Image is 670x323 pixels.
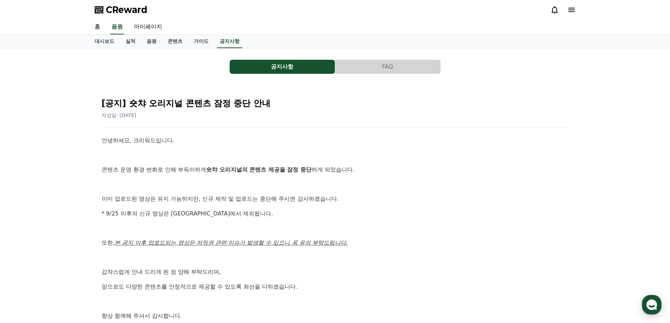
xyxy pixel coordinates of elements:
h2: [공지] 숏챠 오리지널 콘텐츠 잠정 중단 안내 [102,98,569,109]
span: 작성일: [DATE] [102,112,136,118]
a: 음원 [110,20,124,34]
a: CReward [95,4,147,15]
p: 콘텐츠 운영 환경 변화로 인해 부득이하게 하게 되었습니다. [102,165,569,174]
a: 실적 [120,35,141,48]
span: CReward [106,4,147,15]
p: 이미 업로드된 영상은 유지 가능하지만, 신규 제작 및 업로드는 중단해 주시면 감사하겠습니다. [102,194,569,204]
button: 공지사항 [230,60,335,74]
a: 콘텐츠 [162,35,188,48]
a: 대시보드 [89,35,120,48]
a: FAQ [335,60,441,74]
p: 갑작스럽게 안내 드리게 된 점 양해 부탁드리며, [102,267,569,277]
p: 앞으로도 다양한 콘텐츠를 안정적으로 제공할 수 있도록 최선을 다하겠습니다. [102,282,569,291]
p: 또한, [102,238,569,247]
p: * 9/25 이후의 신규 영상은 [GEOGRAPHIC_DATA]에서 제외됩니다. [102,209,569,218]
a: 음원 [141,35,162,48]
p: 안녕하세요, 크리워드입니다. [102,136,569,145]
a: 공지사항 [217,35,242,48]
button: FAQ [335,60,440,74]
a: 가이드 [188,35,214,48]
a: 마이페이지 [128,20,168,34]
p: 항상 함께해 주셔서 감사합니다. [102,311,569,321]
a: 홈 [89,20,106,34]
strong: 숏챠 오리지널의 콘텐츠 제공을 잠정 중단 [206,166,312,173]
u: 본 공지 이후 업로드되는 영상은 저작권 관련 이슈가 발생할 수 있으니 꼭 유의 부탁드립니다. [115,239,348,246]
